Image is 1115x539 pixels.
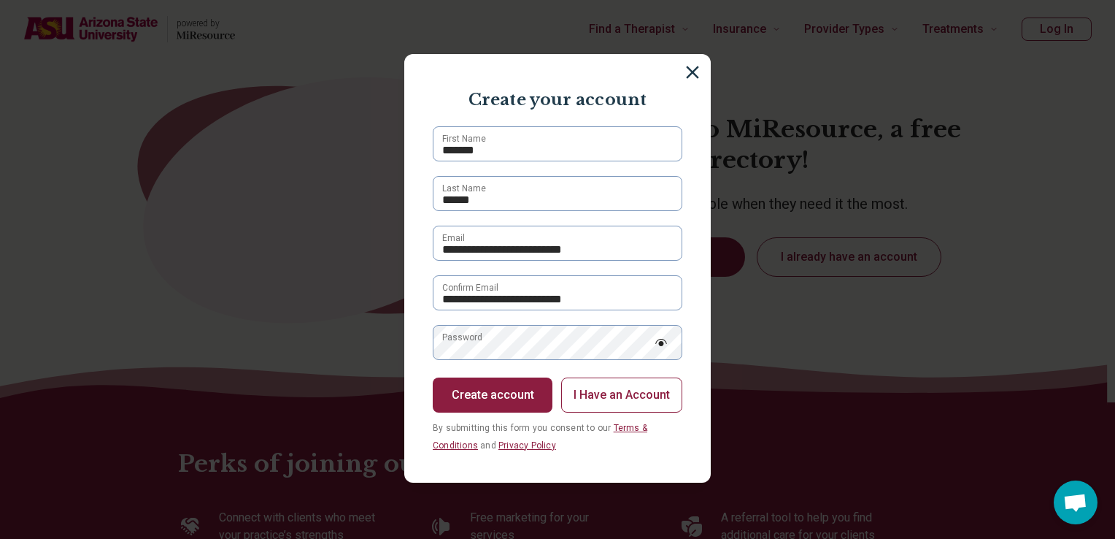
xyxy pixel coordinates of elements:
[433,423,647,451] span: By submitting this form you consent to our and
[655,339,668,346] img: password
[442,331,482,344] label: Password
[433,423,647,451] a: Terms & Conditions
[433,378,552,413] button: Create account
[442,132,486,145] label: First Name
[442,182,486,195] label: Last Name
[442,281,498,294] label: Confirm Email
[498,440,556,451] a: Privacy Policy
[561,378,682,413] button: I Have an Account
[419,89,696,112] p: Create your account
[442,232,465,245] label: Email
